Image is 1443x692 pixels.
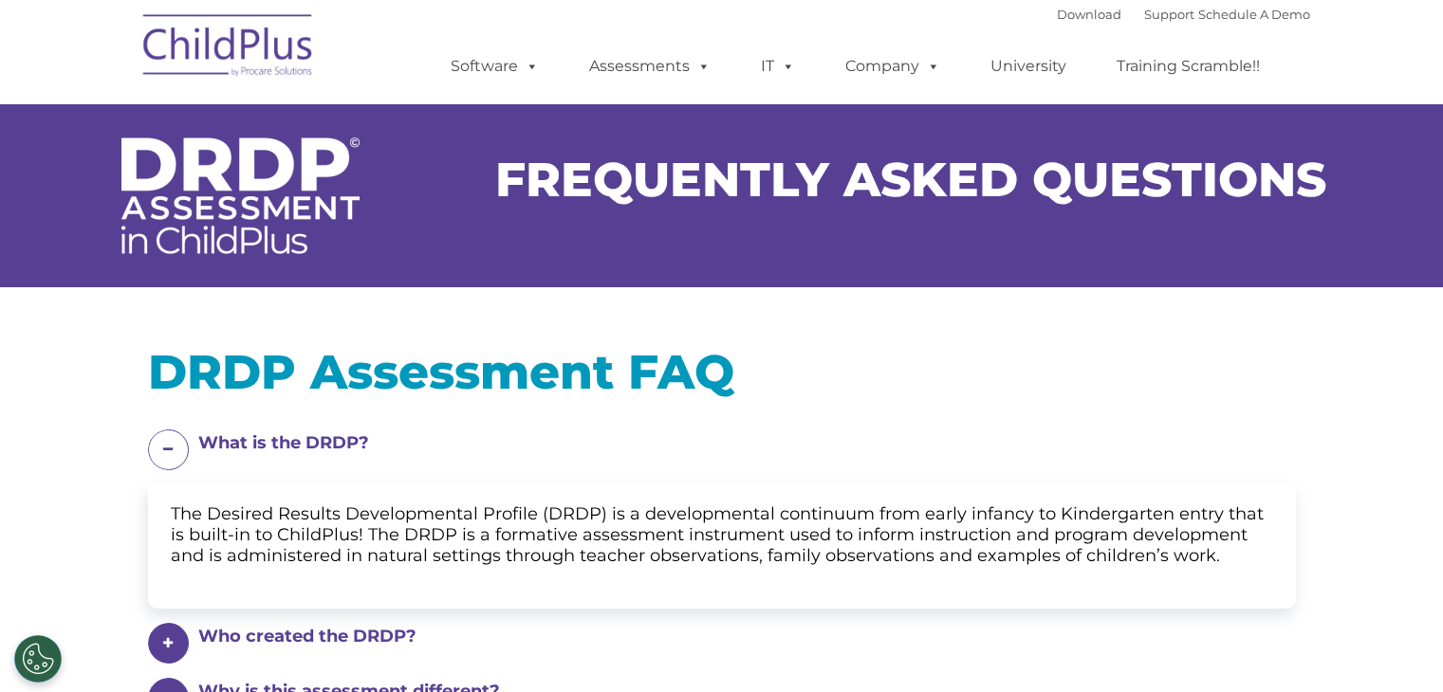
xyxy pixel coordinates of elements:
a: Assessments [570,47,730,85]
h4: What is the DRDP? [198,429,1267,456]
a: Company [826,47,959,85]
a: Training Scramble!! [1098,47,1279,85]
a: IT [742,47,814,85]
font: | [1057,7,1310,22]
a: University [971,47,1085,85]
a: Schedule A Demo [1198,7,1310,22]
a: Software [432,47,558,85]
h1: Frequently Asked Questions [495,156,1429,204]
img: ChildPlus by Procare Solutions [134,1,324,96]
h4: Who created the DRDP? [198,623,1267,649]
img: DRDP Assessment in ChildPlus [121,137,360,254]
a: Download [1057,7,1121,22]
p: The Desired Results Developmental Profile (DRDP) is a developmental continuum from early infancy ... [171,503,1273,566]
a: Support [1144,7,1194,22]
h1: DRDP Assessment FAQ [148,349,1296,396]
button: Cookies Settings [14,635,62,683]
